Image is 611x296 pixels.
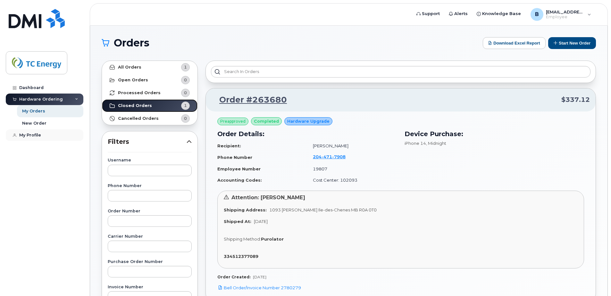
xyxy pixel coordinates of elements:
strong: Order Created: [217,275,250,279]
span: completed [254,118,279,124]
strong: Accounting Codes: [217,177,262,183]
label: Carrier Number [108,234,192,239]
strong: Shipping Address: [224,207,267,212]
td: Cost Center: 102093 [307,175,397,186]
h3: Device Purchase: [405,129,584,139]
label: Invoice Number [108,285,192,289]
span: , Midnight [426,141,446,146]
input: Search in orders [211,66,590,78]
span: Filters [108,137,187,146]
h3: Order Details: [217,129,397,139]
a: All Orders1 [102,61,197,74]
a: Bell Order/Invoice Number 2780279 [217,285,301,290]
label: Purchase Order Number [108,260,192,264]
span: 0 [184,115,187,121]
span: [DATE] [253,275,266,279]
strong: All Orders [118,65,141,70]
strong: Employee Number [217,166,261,171]
span: 0 [184,90,187,96]
iframe: Messenger Launcher [583,268,606,291]
span: 7908 [332,154,346,159]
span: iPhone 14 [405,141,426,146]
strong: Shipped At: [224,219,251,224]
strong: Recipient: [217,143,241,148]
span: 0 [184,77,187,83]
a: Order #263680 [212,94,287,106]
span: 471 [322,154,332,159]
span: 204 [313,154,346,159]
td: 19807 [307,163,397,175]
span: Preapproved [220,119,246,124]
span: $337.12 [561,95,590,104]
a: Open Orders0 [102,74,197,86]
strong: Phone Number [217,155,252,160]
span: Hardware Upgrade [287,118,330,124]
span: Orders [114,38,149,48]
strong: 334512377089 [224,254,258,259]
span: Shipping Method: [224,236,261,242]
a: Processed Orders0 [102,86,197,99]
a: Closed Orders1 [102,99,197,112]
span: Attention: [PERSON_NAME] [231,194,305,201]
label: Phone Number [108,184,192,188]
a: 334512377089 [224,254,261,259]
strong: Open Orders [118,78,148,83]
label: Order Number [108,209,192,213]
td: [PERSON_NAME] [307,140,397,152]
strong: Cancelled Orders [118,116,159,121]
button: Start New Order [548,37,596,49]
label: Username [108,158,192,162]
span: 1 [184,64,187,70]
span: 1 [184,103,187,109]
a: 2044717908 [313,154,353,159]
strong: Processed Orders [118,90,161,95]
a: Cancelled Orders0 [102,112,197,125]
strong: Purolator [261,236,284,242]
strong: Closed Orders [118,103,152,108]
span: [DATE] [254,219,268,224]
span: 1093 [PERSON_NAME] Ile-des-Chenes MB R0A 0T0 [269,207,377,212]
button: Download Excel Report [483,37,546,49]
